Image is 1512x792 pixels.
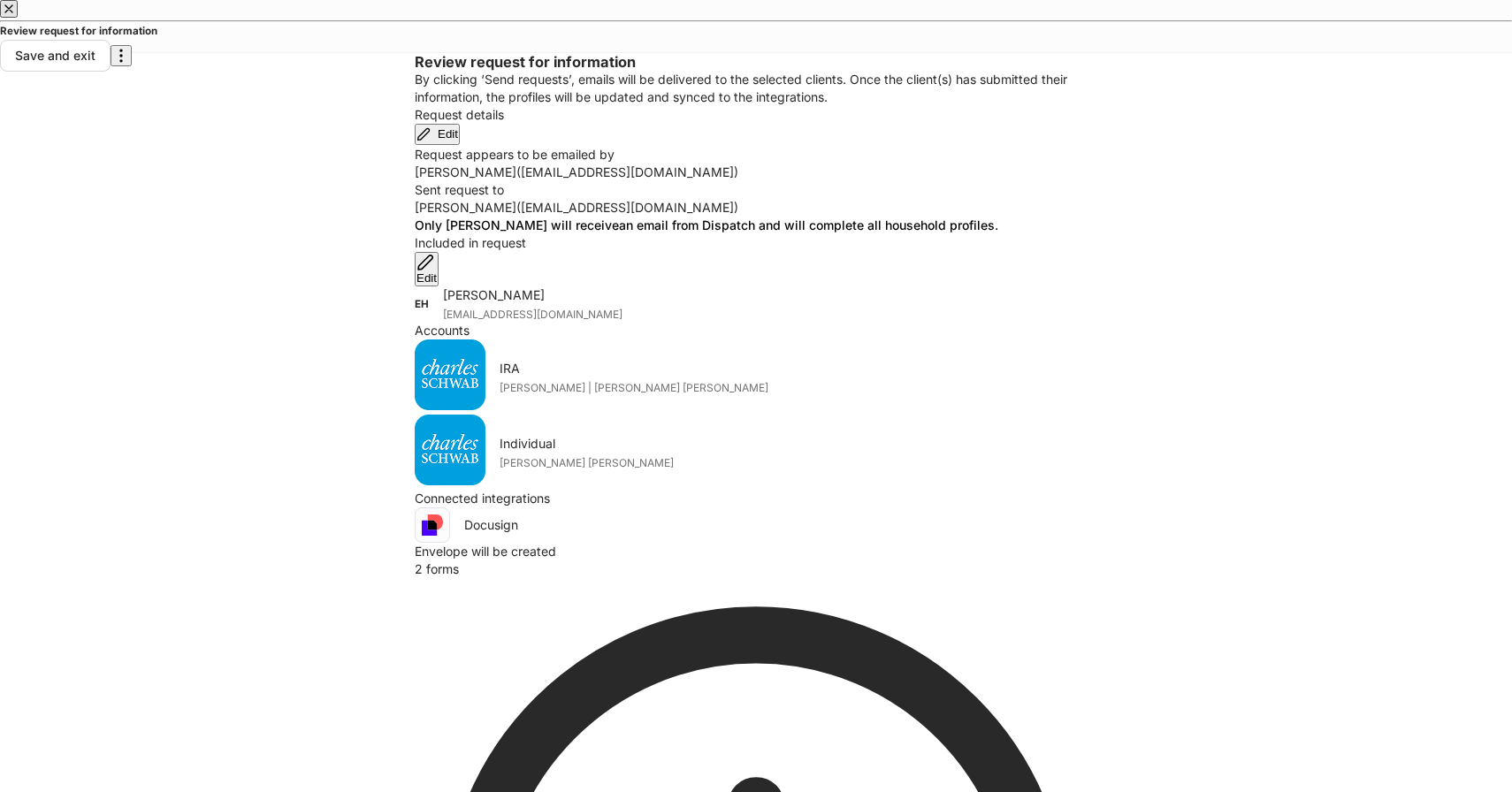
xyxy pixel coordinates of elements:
[415,252,439,286] button: Edit
[415,234,526,252] div: Included in request
[464,516,1097,534] div: Docusign
[415,322,470,339] div: Accounts
[415,415,485,485] img: charles-schwab-BFYFdbvS.png
[415,543,1097,560] div: Envelope will be created
[415,181,1097,199] p: Sent request to
[415,490,550,507] div: Connected integrations
[500,453,1097,470] div: [PERSON_NAME] [PERSON_NAME]
[415,106,504,124] div: Request details
[438,126,458,143] div: Edit
[416,271,437,285] div: Edit
[500,377,1097,395] div: [PERSON_NAME] | [PERSON_NAME] [PERSON_NAME]
[415,71,1097,106] p: By clicking ‘Send requests’, emails will be delivered to the selected clients. Once the client(s)...
[415,146,1097,164] p: Request appears to be emailed by
[415,53,1097,71] h3: Review request for information
[443,286,1097,304] div: [PERSON_NAME]
[443,304,1097,322] div: [EMAIL_ADDRESS][DOMAIN_NAME]
[415,199,1097,217] p: [PERSON_NAME]
[516,164,738,179] span: ( [EMAIL_ADDRESS][DOMAIN_NAME] )
[415,339,485,410] img: charles-schwab-BFYFdbvS.png
[415,124,460,145] button: Edit
[15,47,95,65] div: Save and exit
[415,217,1097,234] h5: Only will receive an email from Dispatch and will complete all household profiles.
[500,435,1097,453] div: Individual
[446,217,547,232] span: [PERSON_NAME]
[516,200,738,215] span: ( [EMAIL_ADDRESS][DOMAIN_NAME] )
[500,360,1097,377] div: IRA
[415,295,429,313] h5: EH
[415,164,1097,181] p: [PERSON_NAME]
